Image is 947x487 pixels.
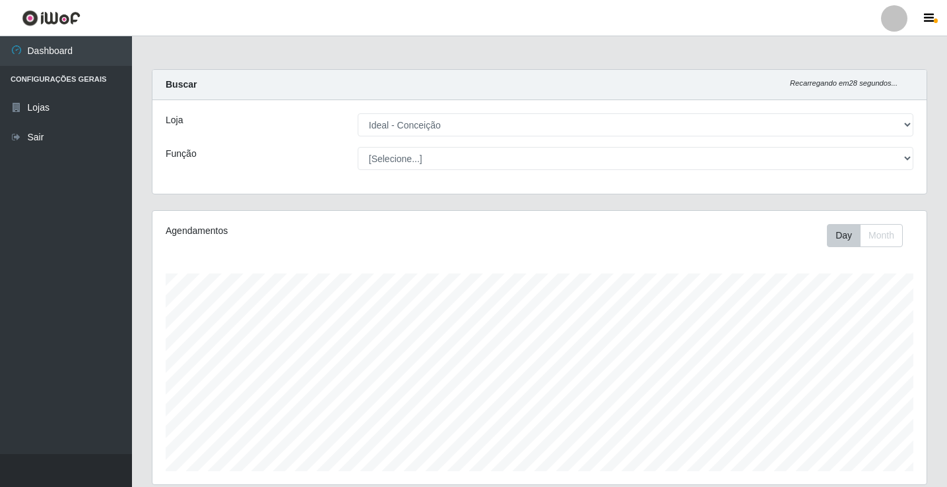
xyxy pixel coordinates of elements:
[827,224,913,247] div: Toolbar with button groups
[827,224,861,247] button: Day
[166,224,466,238] div: Agendamentos
[22,10,81,26] img: CoreUI Logo
[166,147,197,161] label: Função
[166,113,183,127] label: Loja
[827,224,903,247] div: First group
[790,79,898,87] i: Recarregando em 28 segundos...
[860,224,903,247] button: Month
[166,79,197,90] strong: Buscar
